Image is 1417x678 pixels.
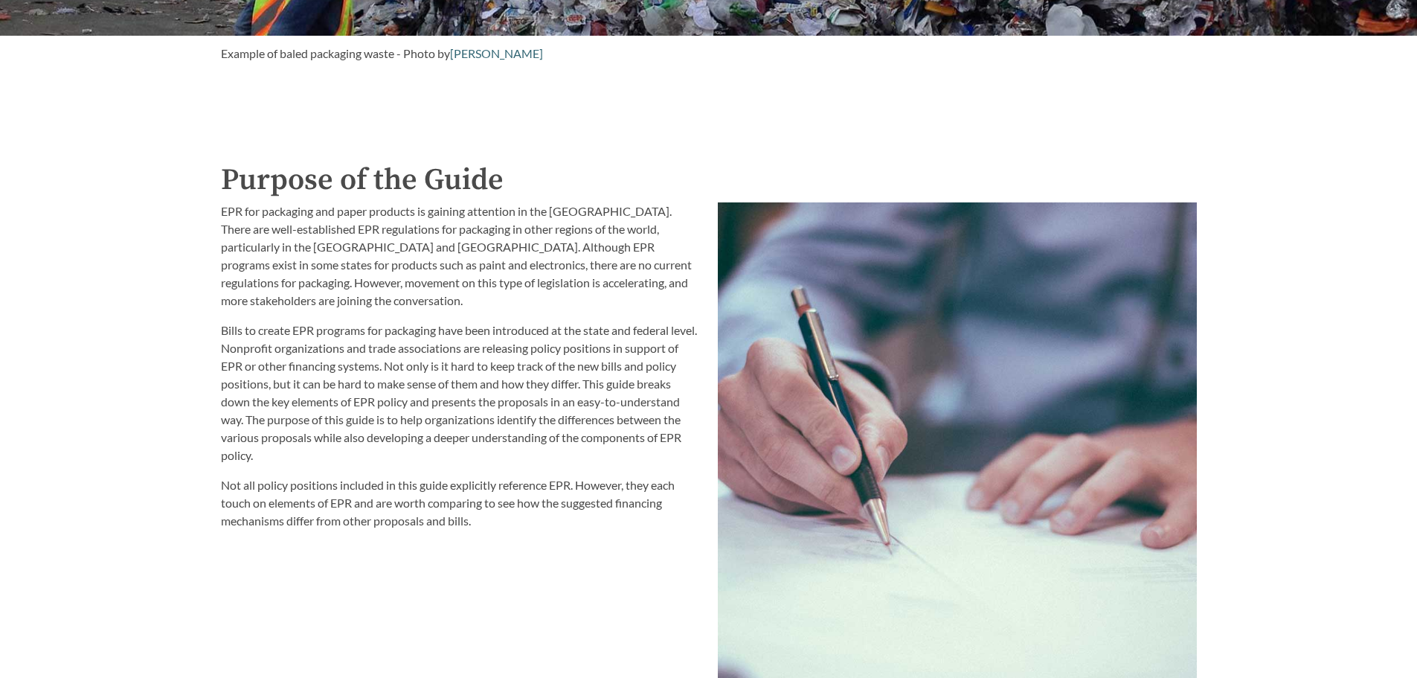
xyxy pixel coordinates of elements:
span: Example of baled packaging waste - Photo by [221,46,450,60]
a: [PERSON_NAME] [450,46,543,60]
p: Not all policy positions included in this guide explicitly reference EPR. However, they each touc... [221,476,700,530]
p: EPR for packaging and paper products is gaining attention in the [GEOGRAPHIC_DATA]. There are wel... [221,202,700,310]
h2: Purpose of the Guide [221,158,1197,202]
p: Bills to create EPR programs for packaging have been introduced at the state and federal level. N... [221,322,700,464]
